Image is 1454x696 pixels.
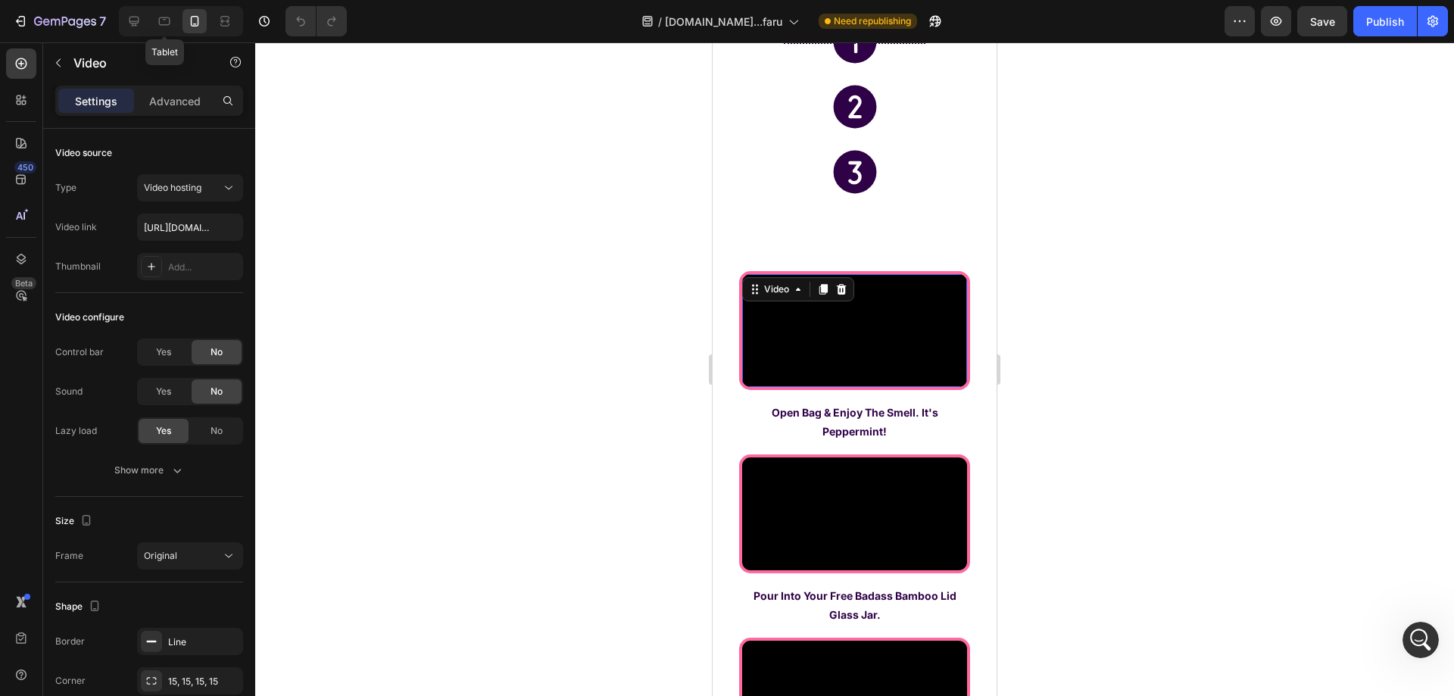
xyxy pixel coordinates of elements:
[168,635,239,649] div: Line
[137,542,243,570] button: Original
[14,161,36,173] div: 450
[211,385,223,398] span: No
[6,6,113,36] button: 7
[156,424,171,438] span: Yes
[665,14,782,30] span: [DOMAIN_NAME]...faru
[73,54,202,72] p: Video
[1310,15,1335,28] span: Save
[55,220,97,234] div: Video link
[834,14,911,28] span: Need republishing
[156,385,171,398] span: Yes
[137,174,243,201] button: Video hosting
[55,311,124,324] div: Video configure
[211,345,223,359] span: No
[55,674,86,688] div: Corner
[1403,622,1439,658] iframe: Intercom live chat
[55,345,104,359] div: Control bar
[156,345,171,359] span: Yes
[713,42,997,696] iframe: To enrich screen reader interactions, please activate Accessibility in Grammarly extension settings
[75,93,117,109] p: Settings
[1353,6,1417,36] button: Publish
[55,597,104,617] div: Shape
[1297,6,1347,36] button: Save
[55,635,85,648] div: Border
[55,549,83,563] div: Frame
[144,182,201,193] span: Video hosting
[1366,14,1404,30] div: Publish
[55,424,97,438] div: Lazy load
[99,12,106,30] p: 7
[149,93,201,109] p: Advanced
[211,424,223,438] span: No
[168,261,239,274] div: Add...
[137,214,243,241] input: Insert video url here
[55,146,112,160] div: Video source
[55,181,76,195] div: Type
[168,675,239,688] div: 15, 15, 15, 15
[11,277,36,289] div: Beta
[658,14,662,30] span: /
[55,260,101,273] div: Thumbnail
[144,550,177,561] span: Original
[55,385,83,398] div: Sound
[114,463,185,478] div: Show more
[55,457,243,484] button: Show more
[285,6,347,36] div: Undo/Redo
[55,511,95,532] div: Size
